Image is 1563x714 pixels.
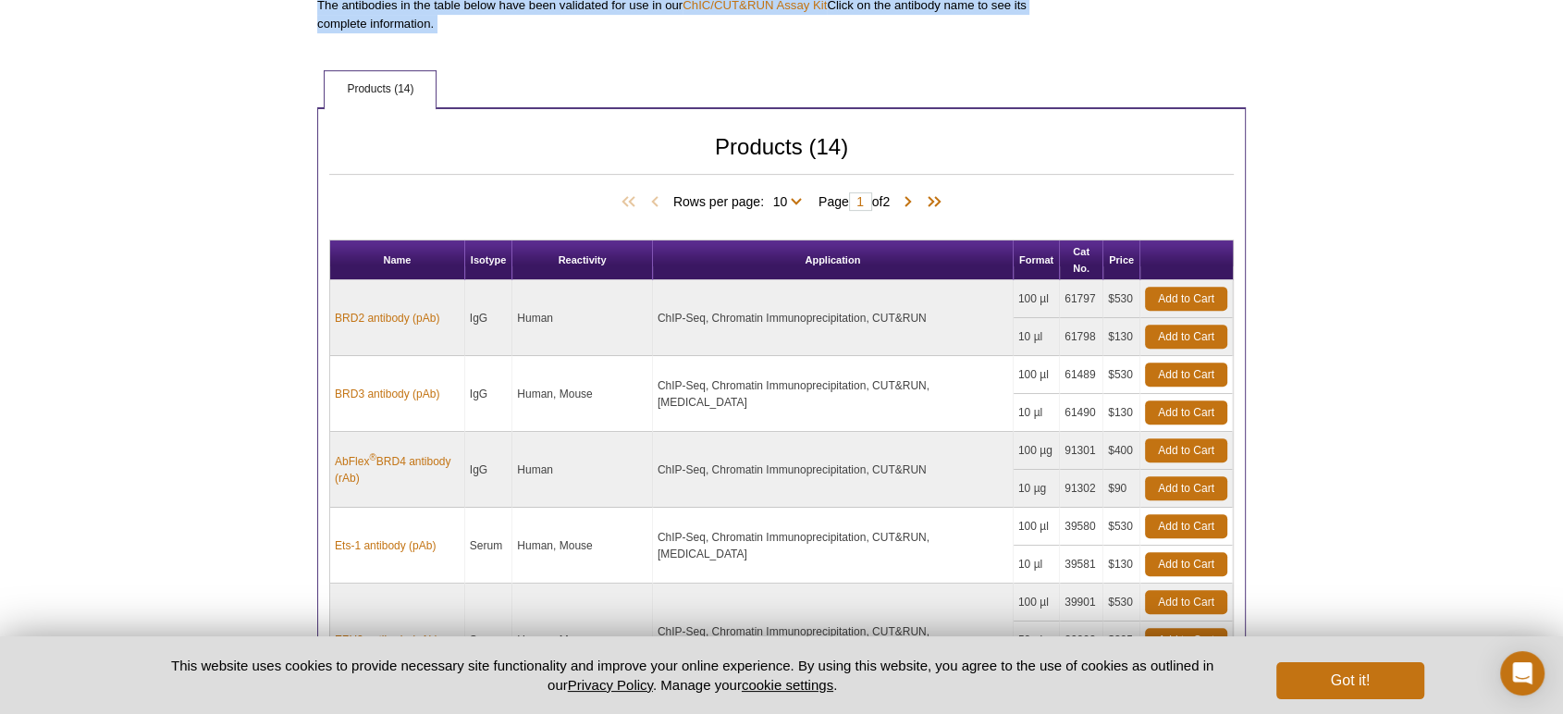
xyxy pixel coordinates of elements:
td: 10 µl [1014,546,1060,584]
td: Human, Mouse [512,508,653,584]
span: Rows per page: [673,191,809,210]
td: Human [512,280,653,356]
td: 10 µl [1014,394,1060,432]
a: Products (14) [325,71,436,108]
span: Page of [809,192,899,211]
a: Add to Cart [1145,590,1227,614]
th: Price [1103,240,1140,280]
th: Application [653,240,1014,280]
td: Human [512,432,653,508]
td: 39581 [1060,546,1103,584]
td: 50 µl [1014,622,1060,659]
span: 2 [882,194,890,209]
td: 100 µg [1014,432,1060,470]
a: Add to Cart [1145,514,1227,538]
a: Add to Cart [1145,476,1227,500]
td: 39580 [1060,508,1103,546]
td: $530 [1103,508,1140,546]
td: $305 [1103,622,1140,659]
td: 61490 [1060,394,1103,432]
sup: ® [369,452,375,462]
td: IgG [465,356,513,432]
th: Cat No. [1060,240,1103,280]
td: 61797 [1060,280,1103,318]
td: 10 µg [1014,470,1060,508]
td: $530 [1103,280,1140,318]
td: $130 [1103,394,1140,432]
div: Open Intercom Messenger [1500,651,1545,696]
span: Next Page [899,193,917,212]
th: Reactivity [512,240,653,280]
td: $130 [1103,318,1140,356]
a: Add to Cart [1145,363,1227,387]
td: Serum [465,584,513,697]
td: Human, Mouse [512,356,653,432]
a: Add to Cart [1145,400,1227,425]
a: Add to Cart [1145,438,1227,462]
a: Privacy Policy [568,677,653,693]
td: ChIP-Seq, Chromatin Immunoprecipitation, CUT&RUN, [MEDICAL_DATA] [653,356,1014,432]
span: First Page [618,193,646,212]
td: 61489 [1060,356,1103,394]
a: BRD2 antibody (pAb) [335,310,439,326]
h2: Products (14) [329,139,1234,175]
td: Human, Mouse [512,584,653,697]
th: Isotype [465,240,513,280]
a: Add to Cart [1145,552,1227,576]
td: 10 µl [1014,318,1060,356]
td: $400 [1103,432,1140,470]
a: Add to Cart [1145,287,1227,311]
a: Ets-1 antibody (pAb) [335,537,436,554]
a: Add to Cart [1145,325,1227,349]
td: 39002 [1060,622,1103,659]
td: ChIP-Seq, Chromatin Immunoprecipitation, CUT&RUN [653,432,1014,508]
td: $530 [1103,584,1140,622]
td: 91301 [1060,432,1103,470]
td: 100 µl [1014,584,1060,622]
td: $130 [1103,546,1140,584]
a: EZH2 antibody (pAb) [335,632,438,648]
td: ChIP-Seq, Chromatin Immunoprecipitation, CUT&RUN [653,280,1014,356]
td: Serum [465,508,513,584]
td: 100 µl [1014,356,1060,394]
button: Got it! [1276,662,1424,699]
td: 39901 [1060,584,1103,622]
td: ChIP-Seq, Chromatin Immunoprecipitation, CUT&RUN, [MEDICAL_DATA] [653,508,1014,584]
td: $530 [1103,356,1140,394]
td: 61798 [1060,318,1103,356]
a: BRD3 antibody (pAb) [335,386,439,402]
a: Add to Cart [1145,628,1227,652]
span: Previous Page [646,193,664,212]
span: Last Page [917,193,945,212]
p: This website uses cookies to provide necessary site functionality and improve your online experie... [139,656,1246,695]
th: Format [1014,240,1060,280]
td: IgG [465,432,513,508]
button: cookie settings [742,677,833,693]
td: $90 [1103,470,1140,508]
th: Name [330,240,465,280]
td: 91302 [1060,470,1103,508]
td: 100 µl [1014,280,1060,318]
td: IgG [465,280,513,356]
a: AbFlex®BRD4 antibody (rAb) [335,453,460,486]
td: 100 µl [1014,508,1060,546]
td: ChIP-Seq, Chromatin Immunoprecipitation, CUT&RUN, Immunoprecipitation [653,584,1014,697]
